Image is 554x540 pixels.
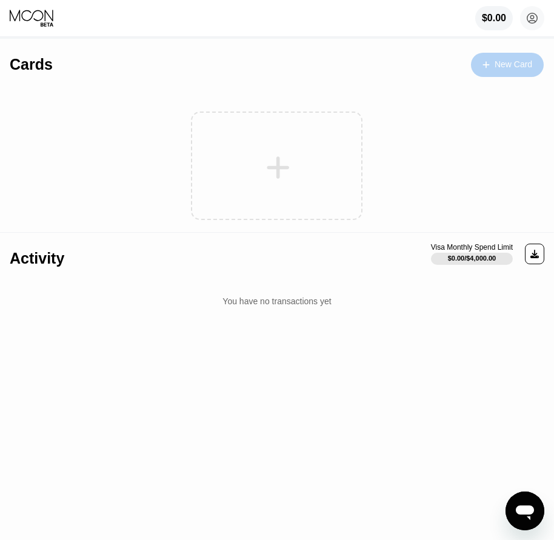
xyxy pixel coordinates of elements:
[471,53,544,77] div: New Card
[10,284,544,318] div: You have no transactions yet
[482,13,506,24] div: $0.00
[475,6,513,30] div: $0.00
[506,492,544,530] iframe: Button to launch messaging window
[448,255,496,262] div: $0.00 / $4,000.00
[10,56,53,73] div: Cards
[495,59,532,70] div: New Card
[431,243,513,252] div: Visa Monthly Spend Limit
[431,243,513,265] div: Visa Monthly Spend Limit$0.00/$4,000.00
[10,250,64,267] div: Activity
